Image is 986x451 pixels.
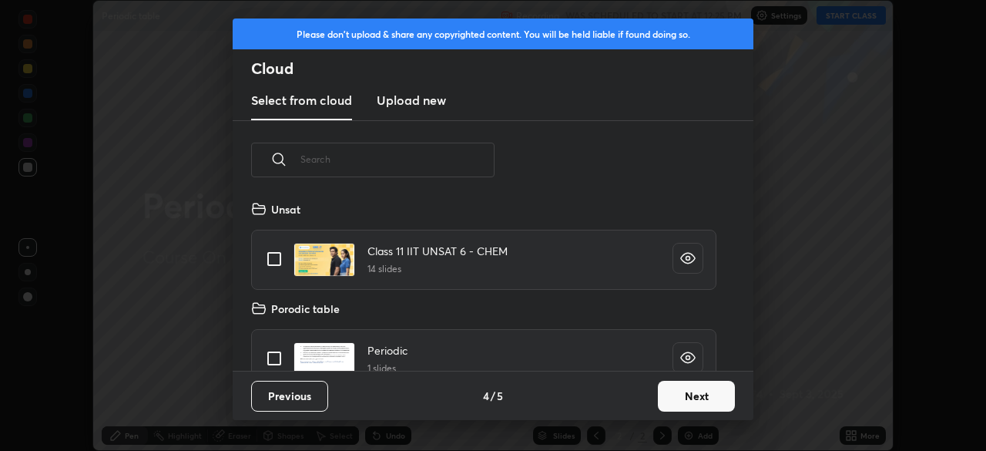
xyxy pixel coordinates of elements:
div: Please don't upload & share any copyrighted content. You will be held liable if found doing so. [233,19,753,49]
h3: Upload new [377,91,446,109]
button: Next [658,381,735,412]
h4: Unsat [271,201,300,217]
h4: Porodic table [271,301,340,317]
img: 172723921213JEMS.pdf [293,342,355,376]
button: Previous [251,381,328,412]
div: grid [233,195,735,371]
input: Search [300,126,495,192]
h4: Periodic [367,342,407,358]
h2: Cloud [251,59,753,79]
img: 1726655595HMIE8B.pdf [293,243,355,277]
h3: Select from cloud [251,91,352,109]
h5: 1 slides [367,362,407,375]
h4: 5 [497,388,503,404]
h4: 4 [483,388,489,404]
h4: / [491,388,495,404]
h5: 14 slides [367,262,508,276]
h4: Class 11 IIT UNSAT 6 - CHEM [367,243,508,259]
